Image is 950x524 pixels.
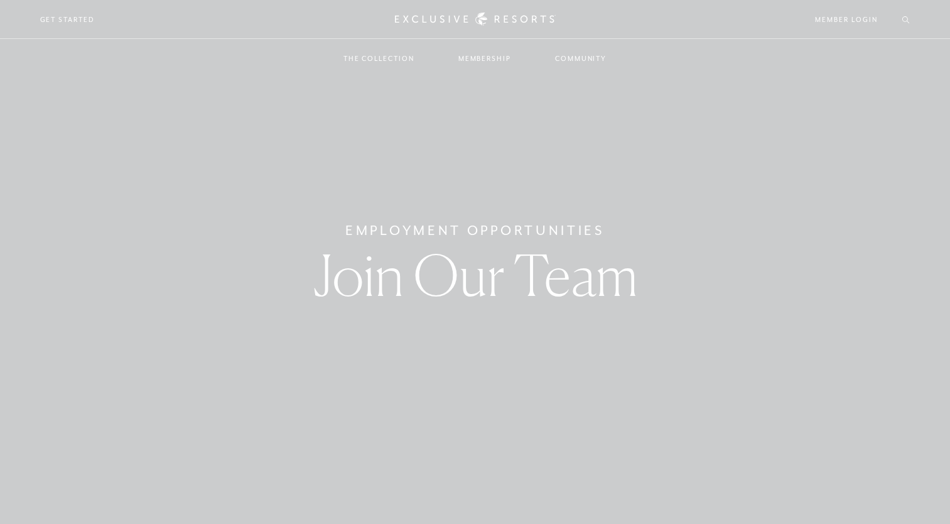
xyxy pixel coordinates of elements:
a: Member Login [815,14,877,25]
a: Membership [446,40,524,77]
a: The Collection [331,40,427,77]
h1: Join Our Team [313,247,638,303]
a: Get Started [40,14,95,25]
a: Community [542,40,619,77]
h6: Employment Opportunities [345,221,605,241]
